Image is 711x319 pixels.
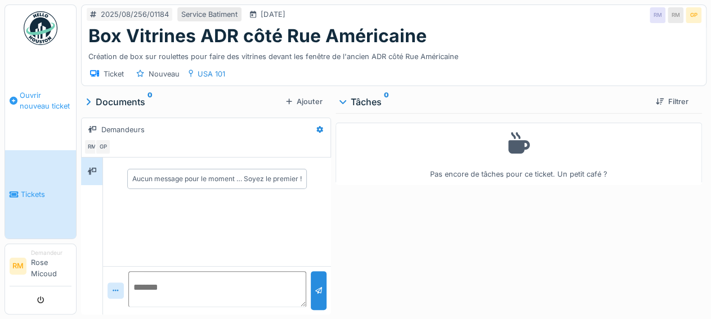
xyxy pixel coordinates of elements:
div: Nouveau [149,69,180,79]
div: RM [668,7,683,23]
div: GP [95,139,111,155]
sup: 0 [147,95,153,109]
div: USA 101 [198,69,225,79]
a: Ouvrir nouveau ticket [5,51,76,150]
div: Tâches [340,95,646,109]
div: [DATE] [261,9,285,20]
a: RM DemandeurRose Micoud [10,249,71,286]
div: Demandeurs [101,124,145,135]
span: Ouvrir nouveau ticket [20,90,71,111]
a: Tickets [5,150,76,239]
div: RM [650,7,665,23]
img: Badge_color-CXgf-gQk.svg [24,11,57,45]
h1: Box Vitrines ADR côté Rue Américaine [88,25,427,47]
div: Ticket [104,69,124,79]
li: RM [10,258,26,275]
div: Filtrer [651,94,693,109]
div: RM [84,139,100,155]
div: Documents [86,95,281,109]
div: Service Batiment [181,9,238,20]
div: Pas encore de tâches pour ce ticket. Un petit café ? [343,128,695,180]
div: Création de box sur roulettes pour faire des vitrines devant les fenêtre de l'ancien ADR côté Rue... [88,47,699,62]
li: Rose Micoud [31,249,71,284]
sup: 0 [383,95,388,109]
div: Ajouter [281,94,327,109]
div: 2025/08/256/01184 [101,9,169,20]
span: Tickets [21,189,71,200]
div: Demandeur [31,249,71,257]
div: GP [686,7,701,23]
div: Aucun message pour le moment … Soyez le premier ! [132,174,302,184]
